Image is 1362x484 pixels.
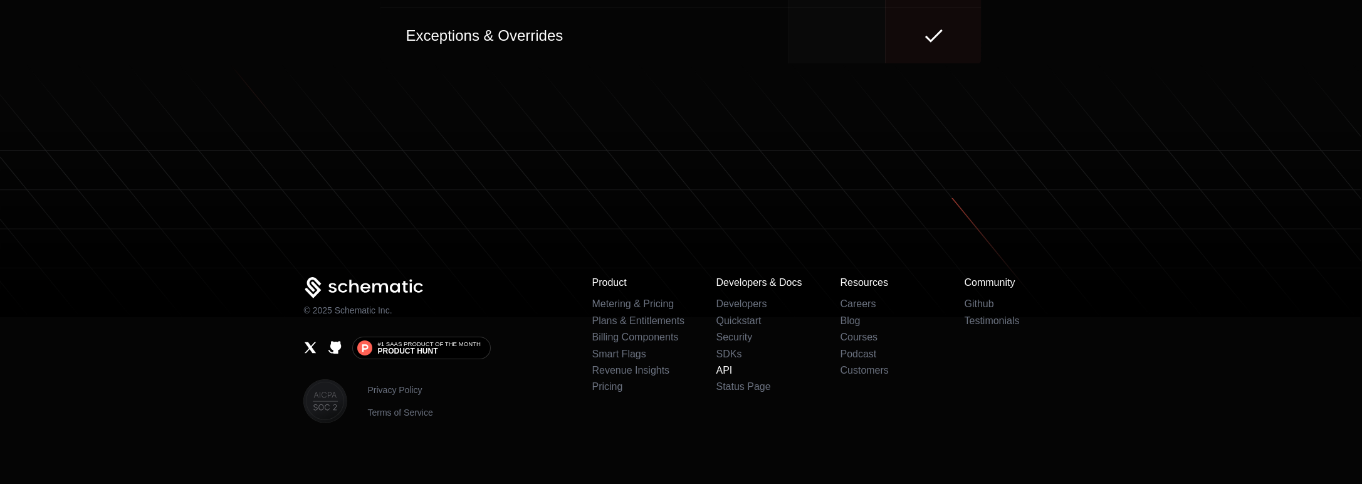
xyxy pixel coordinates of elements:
a: Podcast [840,349,876,359]
a: Blog [840,315,860,326]
span: Product Hunt [377,347,437,355]
a: Billing Components [592,332,678,342]
a: Security [716,332,752,342]
a: Careers [840,298,876,309]
a: X [303,340,318,355]
div: Exceptions & Overrides [401,26,768,46]
h3: Product [592,277,686,288]
a: Privacy Policy [367,384,432,396]
a: Revenue Insights [592,365,669,376]
a: Github [328,340,342,355]
a: Quickstart [716,315,761,326]
a: Customers [840,365,888,376]
a: Github [964,298,993,309]
a: Courses [840,332,877,342]
a: Testimonials [964,315,1019,326]
a: Metering & Pricing [592,298,674,309]
h3: Resources [840,277,934,288]
a: Developers [716,298,767,309]
span: #1 SaaS Product of the Month [377,341,480,347]
img: SOC II & Aicapa [303,379,347,423]
h3: Community [964,277,1058,288]
a: Status Page [716,381,770,392]
a: Smart Flags [592,349,646,359]
a: #1 SaaS Product of the MonthProduct Hunt [352,337,490,359]
a: Plans & Entitlements [592,315,684,326]
a: API [716,365,732,376]
a: Terms of Service [367,406,432,419]
p: © 2025 Schematic Inc. [303,304,392,317]
h3: Developers & Docs [716,277,810,288]
a: SDKs [716,349,741,359]
a: Pricing [592,381,622,392]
